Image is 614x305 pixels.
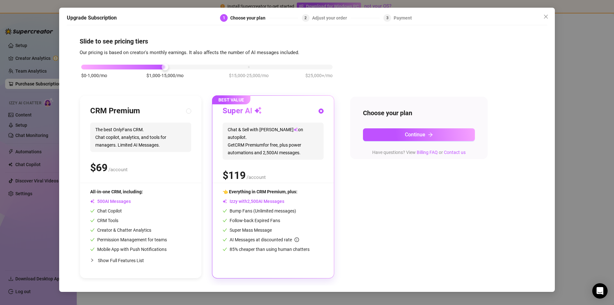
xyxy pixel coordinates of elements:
span: /account [108,167,128,173]
span: Chat Copilot [90,208,122,213]
h4: Choose your plan [363,108,475,117]
span: check [223,237,227,242]
span: Mobile App with Push Notifications [90,247,167,252]
span: info-circle [295,237,299,242]
span: check [223,209,227,213]
span: check [90,228,95,232]
span: check [90,237,95,242]
span: Permission Management for teams [90,237,167,242]
span: All-in-one CRM, including: [90,189,143,194]
span: 2 [304,16,307,20]
span: close [543,14,548,19]
div: Choose your plan [230,14,269,22]
span: $1,000-15,000/mo [146,72,184,79]
div: Adjust your order [312,14,351,22]
span: Izzy with AI Messages [223,199,284,204]
span: Have questions? View or [372,150,466,155]
span: BEST VALUE [212,95,250,104]
span: AI Messages at discounted rate [230,237,299,242]
span: Chat & Sell with [PERSON_NAME] on autopilot. Get CRM Premium for free, plus power automations and... [223,123,324,160]
span: Follow-back Expired Fans [223,218,280,223]
div: Open Intercom Messenger [592,283,608,299]
span: /account [247,174,266,180]
span: check [90,218,95,223]
div: Payment [394,14,412,22]
span: check [90,247,95,252]
button: Continuearrow-right [363,128,475,141]
span: $25,000+/mo [305,72,333,79]
span: Show Full Features List [98,258,144,263]
span: $ [223,169,246,181]
span: $15,000-25,000/mo [229,72,269,79]
button: Close [541,12,551,22]
span: Creator & Chatter Analytics [90,228,151,233]
a: Billing FAQ [417,150,438,155]
h5: Upgrade Subscription [67,14,117,22]
span: check [90,209,95,213]
h3: CRM Premium [90,106,140,116]
span: The best OnlyFans CRM. Chat copilot, analytics, and tools for managers. Limited AI Messages. [90,123,191,152]
span: check [223,247,227,252]
div: Show Full Features List [90,253,191,268]
h4: Slide to see pricing tiers [80,37,534,46]
span: CRM Tools [90,218,118,223]
span: arrow-right [428,132,433,137]
span: $ [90,162,107,174]
span: AI Messages [90,199,131,204]
span: 85% cheaper than using human chatters [223,247,310,252]
span: Continue [405,132,425,138]
span: 👈 Everything in CRM Premium, plus: [223,189,297,194]
span: check [223,228,227,232]
span: 3 [386,16,389,20]
h3: Super AI [223,106,262,116]
span: Super Mass Message [223,228,272,233]
span: check [223,218,227,223]
span: collapsed [90,258,94,262]
span: 1 [223,16,225,20]
span: Our pricing is based on creator's monthly earnings. It also affects the number of AI messages inc... [80,50,299,55]
span: $0-1,000/mo [81,72,107,79]
span: Close [541,14,551,19]
span: Bump Fans (Unlimited messages) [223,208,296,213]
a: Contact us [444,150,466,155]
